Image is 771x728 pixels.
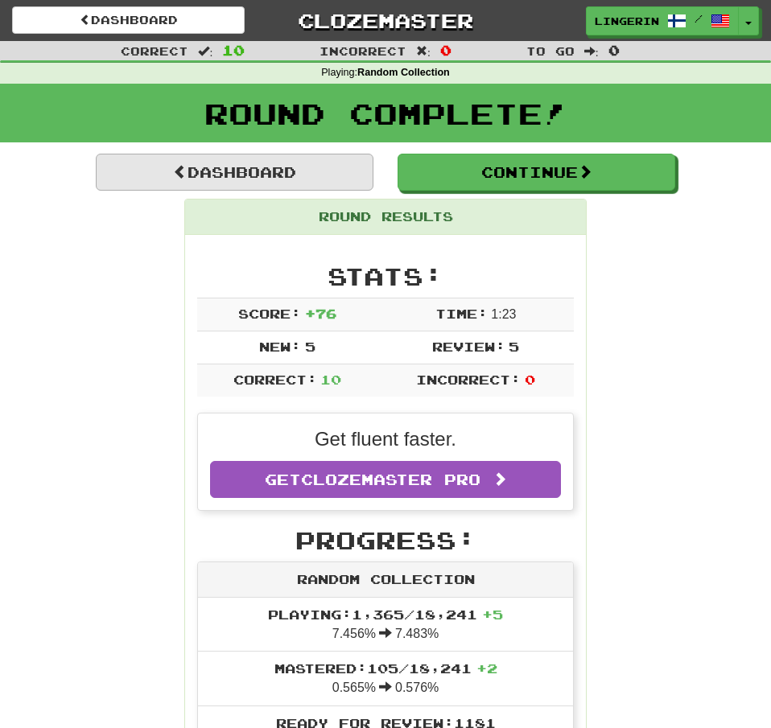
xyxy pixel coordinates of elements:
[197,263,574,290] h2: Stats:
[435,306,488,321] span: Time:
[476,660,497,676] span: + 2
[198,598,573,652] li: 7.456% 7.483%
[357,67,450,78] strong: Random Collection
[695,13,703,24] span: /
[432,339,505,354] span: Review:
[398,154,675,191] button: Continue
[269,6,501,35] a: Clozemaster
[121,44,188,58] span: Correct
[301,471,480,488] span: Clozemaster Pro
[198,562,573,598] div: Random Collection
[210,461,561,498] a: GetClozemaster Pro
[586,6,739,35] a: LingeringWater3403 /
[198,651,573,706] li: 0.565% 0.576%
[274,660,497,676] span: Mastered: 105 / 18,241
[320,44,406,58] span: Incorrect
[584,45,599,56] span: :
[416,45,431,56] span: :
[526,44,575,58] span: To go
[210,426,561,453] p: Get fluent faster.
[12,6,245,34] a: Dashboard
[6,97,765,130] h1: Round Complete!
[222,42,245,58] span: 10
[416,372,521,387] span: Incorrect:
[608,42,620,58] span: 0
[96,154,373,191] a: Dashboard
[238,306,301,321] span: Score:
[525,372,535,387] span: 0
[233,372,317,387] span: Correct:
[509,339,519,354] span: 5
[305,339,315,354] span: 5
[198,45,212,56] span: :
[268,607,503,622] span: Playing: 1,365 / 18,241
[440,42,451,58] span: 0
[320,372,341,387] span: 10
[305,306,336,321] span: + 76
[259,339,301,354] span: New:
[482,607,503,622] span: + 5
[595,14,659,28] span: LingeringWater3403
[197,527,574,553] h2: Progress:
[185,199,586,235] div: Round Results
[491,307,516,321] span: 1 : 23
